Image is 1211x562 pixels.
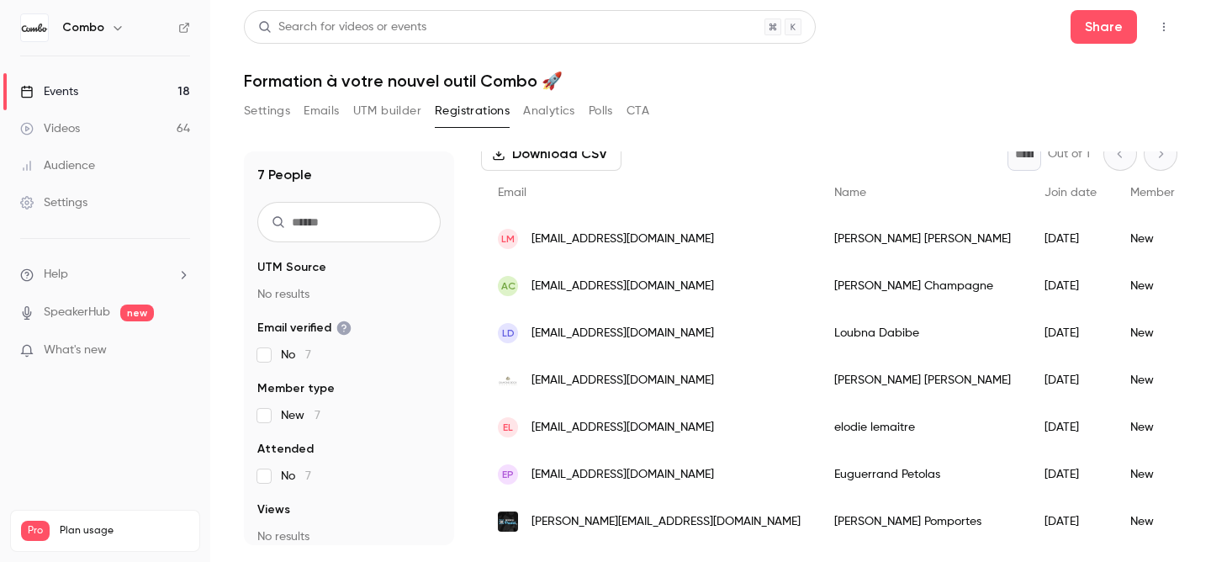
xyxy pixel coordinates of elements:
[531,466,714,484] span: [EMAIL_ADDRESS][DOMAIN_NAME]
[257,380,335,397] span: Member type
[501,278,516,294] span: AC
[817,451,1028,498] div: Euguerrand Petolas
[503,420,513,435] span: el
[531,419,714,437] span: [EMAIL_ADDRESS][DOMAIN_NAME]
[1028,404,1113,451] div: [DATE]
[20,83,78,100] div: Events
[1028,357,1113,404] div: [DATE]
[502,326,515,341] span: LD
[498,370,518,390] img: diamond-rock.fr
[353,98,421,125] button: UTM builder
[589,98,613,125] button: Polls
[817,310,1028,357] div: Loubna Dabibe
[20,157,95,174] div: Audience
[258,19,426,36] div: Search for videos or events
[305,470,311,482] span: 7
[481,137,621,171] button: Download CSV
[502,467,514,482] span: EP
[257,165,312,185] h1: 7 People
[20,120,80,137] div: Videos
[817,404,1028,451] div: elodie lemaitre
[834,187,866,199] span: Name
[281,468,311,485] span: No
[627,98,649,125] button: CTA
[531,231,714,248] span: [EMAIL_ADDRESS][DOMAIN_NAME]
[501,231,515,247] span: LM
[498,512,518,532] img: winwin-padel.com
[817,262,1028,310] div: [PERSON_NAME] Champagne
[817,215,1028,262] div: [PERSON_NAME] [PERSON_NAME]
[21,521,50,541] span: Pro
[120,305,154,321] span: new
[244,98,290,125] button: Settings
[257,501,290,518] span: Views
[1130,187,1203,199] span: Member type
[1028,498,1113,545] div: [DATE]
[21,14,48,41] img: Combo
[44,266,68,284] span: Help
[244,71,1177,91] h1: Formation à votre nouvel outil Combo 🚀
[498,187,526,199] span: Email
[257,528,441,545] p: No results
[20,266,190,284] li: help-dropdown-opener
[315,410,320,421] span: 7
[20,194,87,211] div: Settings
[1028,262,1113,310] div: [DATE]
[817,498,1028,545] div: [PERSON_NAME] Pomportes
[531,513,801,531] span: [PERSON_NAME][EMAIL_ADDRESS][DOMAIN_NAME]
[1028,451,1113,498] div: [DATE]
[305,349,311,361] span: 7
[257,320,352,337] span: Email verified
[1048,146,1090,162] p: Out of 1
[1028,310,1113,357] div: [DATE]
[531,325,714,342] span: [EMAIL_ADDRESS][DOMAIN_NAME]
[60,524,189,538] span: Plan usage
[281,407,320,424] span: New
[523,98,575,125] button: Analytics
[44,304,110,321] a: SpeakerHub
[257,441,314,458] span: Attended
[62,19,104,36] h6: Combo
[1044,187,1097,199] span: Join date
[257,286,441,303] p: No results
[257,259,326,276] span: UTM Source
[1028,215,1113,262] div: [DATE]
[531,278,714,295] span: [EMAIL_ADDRESS][DOMAIN_NAME]
[531,372,714,390] span: [EMAIL_ADDRESS][DOMAIN_NAME]
[1071,10,1137,44] button: Share
[281,347,311,363] span: No
[817,357,1028,404] div: [PERSON_NAME] [PERSON_NAME]
[435,98,510,125] button: Registrations
[304,98,339,125] button: Emails
[44,342,107,359] span: What's new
